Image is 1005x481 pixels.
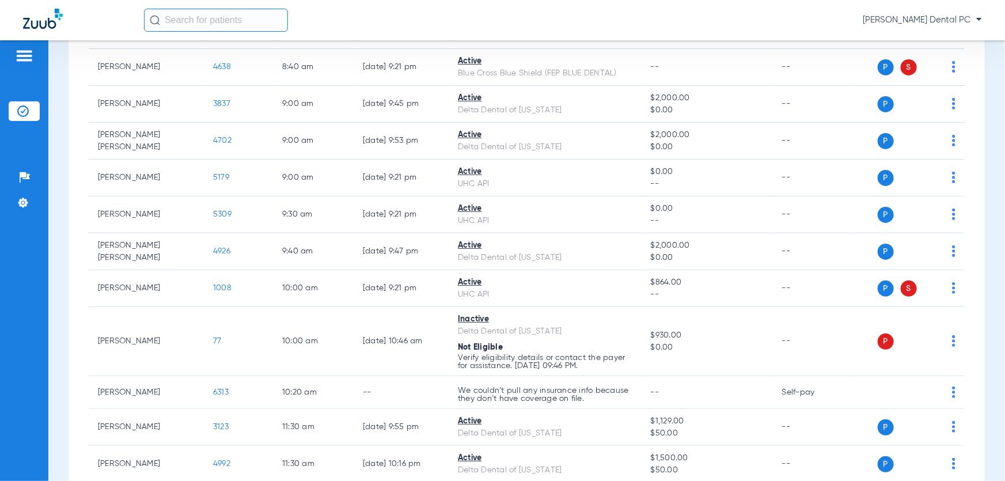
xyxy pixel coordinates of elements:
[651,178,764,190] span: --
[773,86,851,123] td: --
[458,252,632,264] div: Delta Dental of [US_STATE]
[89,307,204,376] td: [PERSON_NAME]
[901,59,917,75] span: S
[354,409,449,446] td: [DATE] 9:55 PM
[354,270,449,307] td: [DATE] 9:21 PM
[651,289,764,301] span: --
[651,388,659,396] span: --
[773,233,851,270] td: --
[878,133,894,149] span: P
[273,160,354,196] td: 9:00 AM
[354,196,449,233] td: [DATE] 9:21 PM
[651,415,764,427] span: $1,129.00
[89,86,204,123] td: [PERSON_NAME]
[213,460,230,468] span: 4992
[89,123,204,160] td: [PERSON_NAME] [PERSON_NAME]
[89,160,204,196] td: [PERSON_NAME]
[651,252,764,264] span: $0.00
[863,14,982,26] span: [PERSON_NAME] Dental PC
[651,342,764,354] span: $0.00
[878,170,894,186] span: P
[458,452,632,464] div: Active
[878,456,894,472] span: P
[651,427,764,440] span: $50.00
[150,15,160,25] img: Search Icon
[458,178,632,190] div: UHC API
[878,207,894,223] span: P
[354,123,449,160] td: [DATE] 9:53 PM
[458,129,632,141] div: Active
[273,86,354,123] td: 9:00 AM
[23,9,63,29] img: Zuub Logo
[773,376,851,409] td: Self-pay
[144,9,288,32] input: Search for patients
[458,313,632,325] div: Inactive
[773,270,851,307] td: --
[213,210,232,218] span: 5309
[273,376,354,409] td: 10:20 AM
[273,270,354,307] td: 10:00 AM
[651,141,764,153] span: $0.00
[458,277,632,289] div: Active
[651,277,764,289] span: $864.00
[213,63,231,71] span: 4638
[458,92,632,104] div: Active
[458,215,632,227] div: UHC API
[213,173,229,181] span: 5179
[878,96,894,112] span: P
[651,215,764,227] span: --
[952,98,955,109] img: group-dot-blue.svg
[878,419,894,435] span: P
[89,409,204,446] td: [PERSON_NAME]
[651,92,764,104] span: $2,000.00
[651,63,659,71] span: --
[354,86,449,123] td: [DATE] 9:45 PM
[354,376,449,409] td: --
[273,233,354,270] td: 9:40 AM
[89,270,204,307] td: [PERSON_NAME]
[773,160,851,196] td: --
[901,281,917,297] span: S
[773,307,851,376] td: --
[15,49,33,63] img: hamburger-icon
[213,337,222,345] span: 77
[273,49,354,86] td: 8:40 AM
[952,387,955,398] img: group-dot-blue.svg
[89,49,204,86] td: [PERSON_NAME]
[947,426,1005,481] iframe: Chat Widget
[354,307,449,376] td: [DATE] 10:46 AM
[458,203,632,215] div: Active
[952,245,955,257] img: group-dot-blue.svg
[89,376,204,409] td: [PERSON_NAME]
[651,452,764,464] span: $1,500.00
[651,203,764,215] span: $0.00
[952,61,955,73] img: group-dot-blue.svg
[273,307,354,376] td: 10:00 AM
[458,289,632,301] div: UHC API
[213,388,229,396] span: 6313
[952,282,955,294] img: group-dot-blue.svg
[458,104,632,116] div: Delta Dental of [US_STATE]
[878,244,894,260] span: P
[458,415,632,427] div: Active
[354,233,449,270] td: [DATE] 9:47 PM
[651,464,764,476] span: $50.00
[458,166,632,178] div: Active
[878,334,894,350] span: P
[952,421,955,433] img: group-dot-blue.svg
[273,123,354,160] td: 9:00 AM
[458,354,632,370] p: Verify eligibility details or contact the payer for assistance. [DATE] 09:46 PM.
[89,196,204,233] td: [PERSON_NAME]
[458,387,632,403] p: We couldn’t pull any insurance info because they don’t have coverage on file.
[773,49,851,86] td: --
[273,409,354,446] td: 11:30 AM
[273,196,354,233] td: 9:30 AM
[952,172,955,183] img: group-dot-blue.svg
[878,59,894,75] span: P
[651,104,764,116] span: $0.00
[773,196,851,233] td: --
[458,141,632,153] div: Delta Dental of [US_STATE]
[952,135,955,146] img: group-dot-blue.svg
[458,343,503,351] span: Not Eligible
